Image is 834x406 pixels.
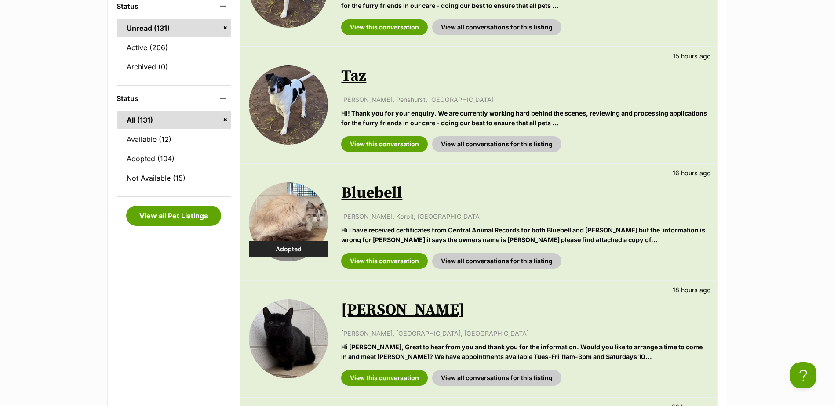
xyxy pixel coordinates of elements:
[117,38,231,57] a: Active (206)
[117,111,231,129] a: All (131)
[341,19,428,35] a: View this conversation
[790,362,816,388] iframe: Help Scout Beacon - Open
[673,51,711,61] p: 15 hours ago
[117,130,231,149] a: Available (12)
[117,58,231,76] a: Archived (0)
[341,300,465,320] a: [PERSON_NAME]
[673,168,711,178] p: 16 hours ago
[117,94,231,102] header: Status
[117,149,231,168] a: Adopted (104)
[673,285,711,294] p: 18 hours ago
[341,329,708,338] p: [PERSON_NAME], [GEOGRAPHIC_DATA], [GEOGRAPHIC_DATA]
[249,182,328,261] img: Bluebell
[432,136,561,152] a: View all conversations for this listing
[341,109,708,127] p: Hi! Thank you for your enquiry. We are currently working hard behind the scenes, reviewing and pr...
[341,212,708,221] p: [PERSON_NAME], Koroit, [GEOGRAPHIC_DATA]
[249,65,328,145] img: Taz
[341,342,708,361] p: Hi [PERSON_NAME], Great to hear from you and thank you for the information. Would you like to arr...
[126,206,221,226] a: View all Pet Listings
[432,370,561,386] a: View all conversations for this listing
[341,66,366,86] a: Taz
[341,183,402,203] a: Bluebell
[432,19,561,35] a: View all conversations for this listing
[341,225,708,244] p: Hi I have received certificates from Central Animal Records for both Bluebell and [PERSON_NAME] b...
[249,299,328,378] img: Aragon
[432,253,561,269] a: View all conversations for this listing
[341,95,708,104] p: [PERSON_NAME], Penshurst, [GEOGRAPHIC_DATA]
[117,169,231,187] a: Not Available (15)
[341,253,428,269] a: View this conversation
[117,19,231,37] a: Unread (131)
[117,2,231,10] header: Status
[341,136,428,152] a: View this conversation
[341,370,428,386] a: View this conversation
[249,241,328,257] div: Adopted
